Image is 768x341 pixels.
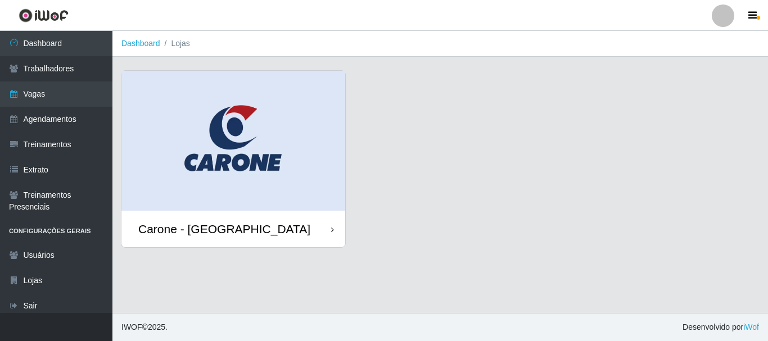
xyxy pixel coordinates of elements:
[112,31,768,57] nav: breadcrumb
[121,321,168,333] span: © 2025 .
[160,38,190,49] li: Lojas
[19,8,69,22] img: CoreUI Logo
[121,71,345,247] a: Carone - [GEOGRAPHIC_DATA]
[121,322,142,331] span: IWOF
[121,39,160,48] a: Dashboard
[743,322,759,331] a: iWof
[138,222,310,236] div: Carone - [GEOGRAPHIC_DATA]
[683,321,759,333] span: Desenvolvido por
[121,71,345,211] img: cardImg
